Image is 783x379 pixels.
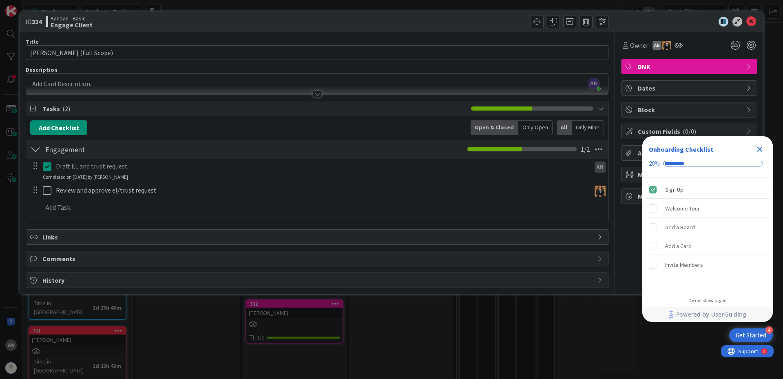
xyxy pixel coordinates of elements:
[638,191,742,201] span: Metrics
[676,310,746,319] span: Powered by UserGuiding
[665,185,683,195] div: Sign Up
[56,162,587,171] p: Draft EL and trust request.
[649,160,766,167] div: Checklist progress: 20%
[646,256,770,274] div: Invite Members is incomplete.
[17,1,37,11] span: Support
[638,126,742,136] span: Custom Fields
[646,199,770,217] div: Welcome Tour is incomplete.
[42,104,467,113] span: Tasks
[638,148,742,158] span: Attachments
[646,218,770,236] div: Add a Board is incomplete.
[42,3,44,10] div: 2
[581,144,590,154] span: 1 / 2
[665,241,692,251] div: Add a Card
[26,17,42,27] span: ID
[56,186,587,195] p: Review and approve el/trust request
[646,237,770,255] div: Add a Card is incomplete.
[665,260,703,270] div: Invite Members
[588,78,599,89] span: AN
[729,328,773,342] div: Open Get Started checklist, remaining modules: 4
[662,41,671,50] img: KS
[688,297,727,304] div: Do not show again
[42,232,593,242] span: Links
[642,307,773,322] div: Footer
[638,83,742,93] span: Dates
[26,45,608,60] input: type card name here...
[51,22,93,28] b: Engage Client
[26,66,58,73] span: Description
[642,177,773,292] div: Checklist items
[62,104,70,113] span: ( 2 )
[471,120,518,135] div: Open & Closed
[43,173,128,181] div: Completed on [DATE] by [PERSON_NAME]
[638,170,742,180] span: Mirrors
[518,120,553,135] div: Only Open
[572,120,604,135] div: Only Mine
[30,120,87,135] button: Add Checklist
[638,105,742,115] span: Block
[42,275,593,285] span: History
[630,40,648,50] span: Owner
[765,326,773,334] div: 4
[557,120,572,135] div: All
[642,136,773,322] div: Checklist Container
[736,331,766,339] div: Get Started
[42,254,593,264] span: Comments
[638,62,742,71] span: DNK
[753,143,766,156] div: Close Checklist
[646,181,770,199] div: Sign Up is complete.
[683,127,696,135] span: ( 0/0 )
[42,142,226,157] input: Add Checklist...
[51,15,93,22] span: Kanban - Basic
[32,18,42,26] b: 324
[26,38,39,45] label: Title
[665,222,695,232] div: Add a Board
[646,307,769,322] a: Powered by UserGuiding
[649,160,660,167] div: 20%
[652,41,661,50] div: AN
[665,204,700,213] div: Welcome Tour
[649,144,713,154] div: Onboarding Checklist
[595,162,606,173] div: AN
[595,186,606,197] img: KS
